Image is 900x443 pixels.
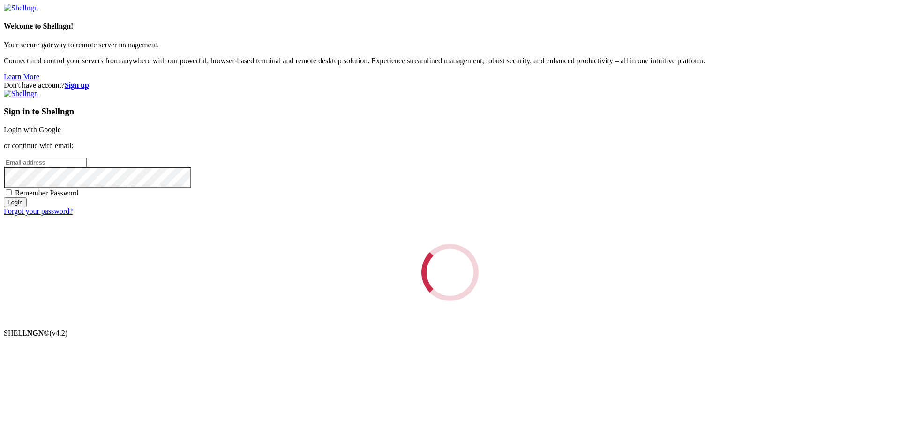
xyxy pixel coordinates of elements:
span: SHELL © [4,329,67,337]
div: Don't have account? [4,81,896,90]
a: Forgot your password? [4,207,73,215]
p: Your secure gateway to remote server management. [4,41,896,49]
div: Loading... [417,239,484,306]
input: Login [4,197,27,207]
img: Shellngn [4,4,38,12]
h4: Welcome to Shellngn! [4,22,896,30]
p: or continue with email: [4,142,896,150]
a: Learn More [4,73,39,81]
a: Sign up [65,81,89,89]
p: Connect and control your servers from anywhere with our powerful, browser-based terminal and remo... [4,57,896,65]
a: Login with Google [4,126,61,134]
b: NGN [27,329,44,337]
input: Remember Password [6,189,12,195]
img: Shellngn [4,90,38,98]
input: Email address [4,158,87,167]
span: 4.2.0 [50,329,68,337]
h3: Sign in to Shellngn [4,106,896,117]
span: Remember Password [15,189,79,197]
